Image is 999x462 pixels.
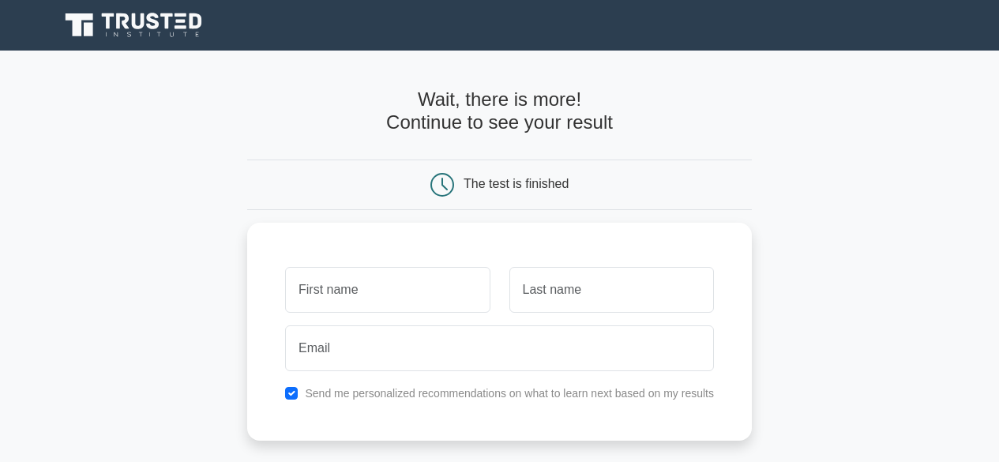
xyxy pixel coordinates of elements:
[509,267,714,313] input: Last name
[285,325,714,371] input: Email
[305,387,714,400] label: Send me personalized recommendations on what to learn next based on my results
[285,267,490,313] input: First name
[247,88,752,134] h4: Wait, there is more! Continue to see your result
[464,177,569,190] div: The test is finished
